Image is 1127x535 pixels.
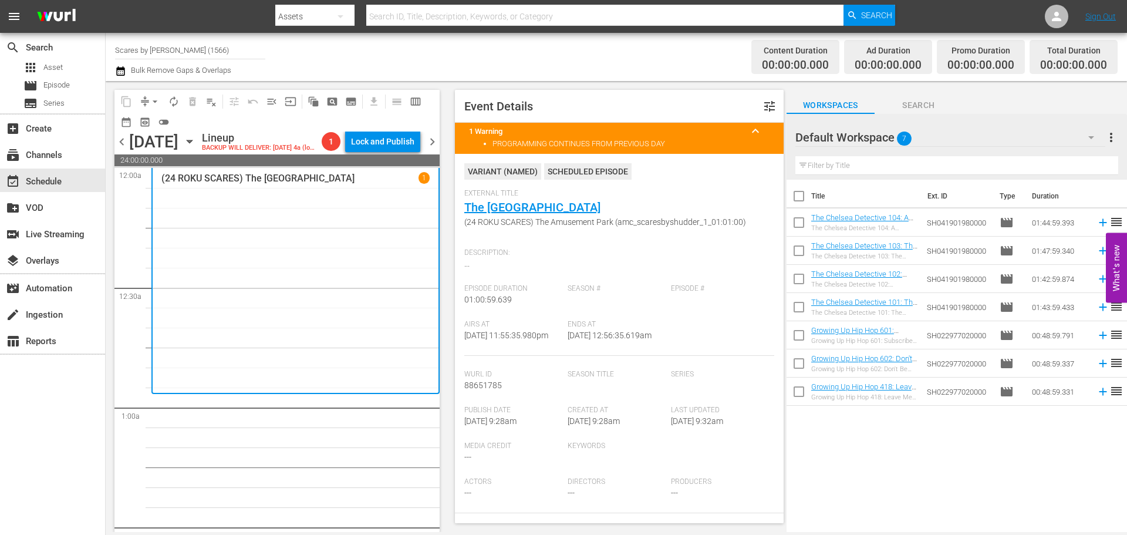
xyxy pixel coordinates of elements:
span: Asset [23,60,38,75]
span: toggle_off [158,116,170,128]
span: Ends At [568,320,665,329]
span: autorenew_outlined [168,96,180,107]
span: arrow_drop_down [149,96,161,107]
span: Last Updated [671,406,768,415]
span: Episode [1000,385,1014,399]
span: Airs At [464,320,562,329]
div: The Chelsea Detective 104: A Chelsea Education [811,224,917,232]
title: 1 Warning [469,127,741,136]
span: VOD [6,201,20,215]
a: The Chelsea Detective 101: The Wages of Sin (The Chelsea Detective 101: The Wages of Sin (amc_net... [811,298,917,351]
span: External Title [464,189,768,198]
td: 01:44:59.393 [1027,208,1092,237]
div: The Chelsea Detective 101: The Wages of Sin [811,309,917,317]
span: Episode # [671,284,768,294]
div: Growing Up Hip Hop 418: Leave Me Alone [811,393,917,401]
svg: Add to Schedule [1096,301,1109,314]
div: Total Duration [1040,42,1107,59]
span: Event Details [464,99,533,113]
span: reorder [1109,356,1123,370]
span: reorder [1109,215,1123,229]
div: Default Workspace [795,121,1105,154]
a: Growing Up Hip Hop 601: Subscribe or Step Aside (Growing Up Hip Hop 601: Subscribe or Step Aside ... [811,326,899,370]
span: Schedule [6,174,20,189]
span: Week Calendar View [406,92,425,111]
span: preview_outlined [139,116,151,128]
div: Growing Up Hip Hop 602: Don't Be Salty [811,365,917,373]
div: Lineup [202,132,317,144]
span: 00:00:00.000 [762,59,829,72]
p: (24 ROKU SCARES) The [GEOGRAPHIC_DATA] [161,173,355,184]
span: Description: [464,248,768,258]
span: Select an event to delete [183,92,202,111]
span: Series [671,370,768,379]
span: Producers [671,477,768,487]
span: chevron_left [114,134,129,149]
div: Ad Duration [855,42,922,59]
span: Episode [43,79,70,91]
span: --- [464,488,471,497]
svg: Add to Schedule [1096,329,1109,342]
td: 01:42:59.874 [1027,265,1092,293]
span: auto_awesome_motion_outlined [308,96,319,107]
span: reorder [1109,300,1123,314]
div: Growing Up Hip Hop 601: Subscribe or Step Aside [811,337,917,345]
span: subtitles_outlined [345,96,357,107]
span: [DATE] 9:32am [671,416,723,426]
span: Episode [1000,216,1014,230]
button: Lock and Publish [345,131,420,152]
span: pageview_outlined [326,96,338,107]
span: playlist_remove_outlined [205,96,217,107]
span: Episode [1000,356,1014,371]
div: Promo Duration [947,42,1014,59]
div: Content Duration [762,42,829,59]
td: SH022977020000 [922,321,995,349]
td: SH041901980000 [922,265,995,293]
td: SH041901980000 [922,208,995,237]
span: Episode [1000,272,1014,286]
div: VARIANT ( NAMED ) [464,163,541,180]
span: 00:00:00.000 [855,59,922,72]
span: ... [464,259,470,268]
span: Search [6,41,20,55]
button: keyboard_arrow_up [741,117,770,145]
div: The Chelsea Detective 103: The Gentle Giant [811,253,917,260]
span: Ingestion [6,308,20,322]
span: 00:00:00.000 [947,59,1014,72]
span: --- [568,488,575,497]
span: reorder [1109,384,1123,398]
svg: Add to Schedule [1096,244,1109,257]
span: [DATE] 9:28am [568,416,620,426]
span: Customize Events [221,90,244,113]
td: 00:48:59.337 [1027,349,1092,378]
span: Series [43,97,65,109]
span: menu [7,9,21,23]
a: The Chelsea Detective 103: The Gentle Giant (The Chelsea Detective 103: The Gentle Giant (amc_net... [811,241,917,285]
span: Month Calendar View [117,113,136,132]
span: Series [23,96,38,110]
svg: Add to Schedule [1096,357,1109,370]
a: The Chelsea Detective 102: [PERSON_NAME] (The Chelsea Detective 102: [PERSON_NAME] (amc_networks_... [811,270,917,314]
span: Bulk Remove Gaps & Overlaps [129,66,231,75]
span: Loop Content [164,92,183,111]
span: Search [861,5,892,26]
div: The Chelsea Detective 102: [PERSON_NAME] [811,281,917,288]
span: 01:00:59.639 [464,295,512,304]
span: 24 hours Lineup View is OFF [154,113,173,132]
span: keyboard_arrow_up [748,124,762,138]
span: Revert to Primary Episode [244,92,262,111]
td: SH022977020000 [922,378,995,406]
span: Season # [568,284,665,294]
span: Clear Lineup [202,92,221,111]
button: Search [843,5,895,26]
span: View Backup [136,113,154,132]
span: 7 [897,126,912,151]
svg: Add to Schedule [1096,216,1109,229]
span: 00:00:00.000 [1040,59,1107,72]
a: Sign Out [1085,12,1116,21]
span: Media Credit [464,442,562,451]
button: tune [755,92,784,120]
span: Episode [23,79,38,93]
span: Episode [1000,328,1014,342]
a: Growing Up Hip Hop 602: Don't Be Salty (Growing Up Hip Hop 602: Don't Be Salty (VARIANT)) [811,354,917,381]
